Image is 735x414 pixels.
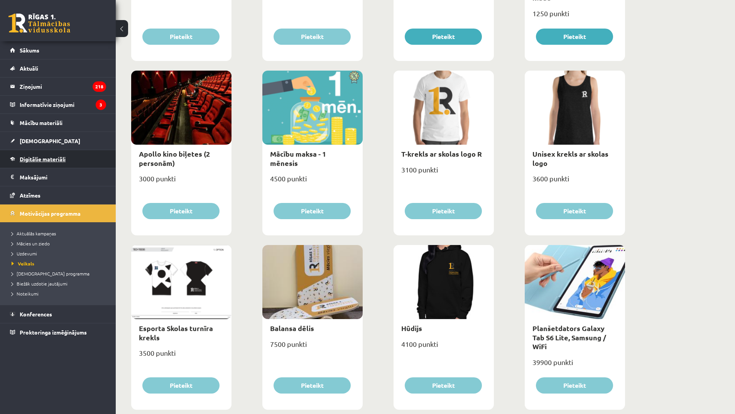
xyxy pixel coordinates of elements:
[20,329,87,336] span: Proktoringa izmēģinājums
[262,338,363,357] div: 7500 punkti
[20,47,39,54] span: Sākums
[142,377,220,394] button: Pieteikt
[274,29,351,45] button: Pieteikt
[142,203,220,219] button: Pieteikt
[12,230,56,237] span: Aktuālās kampaņas
[20,210,81,217] span: Motivācijas programma
[20,168,106,186] legend: Maksājumi
[405,29,482,45] button: Pieteikt
[270,324,314,333] a: Balansa dēlis
[10,41,106,59] a: Sākums
[20,65,38,72] span: Aktuāli
[20,155,66,162] span: Digitālie materiāli
[10,59,106,77] a: Aktuāli
[405,377,482,394] button: Pieteikt
[20,96,106,113] legend: Informatīvie ziņojumi
[525,7,625,26] div: 1250 punkti
[394,163,494,182] div: 3100 punkti
[139,149,210,167] a: Apollo kino biļetes (2 personām)
[10,204,106,222] a: Motivācijas programma
[345,71,363,84] img: Atlaide
[536,203,613,219] button: Pieteikt
[139,324,213,341] a: Esporta Skolas turnīra krekls
[525,172,625,191] div: 3600 punkti
[142,29,220,45] button: Pieteikt
[401,324,422,333] a: Hūdijs
[12,240,108,247] a: Mācies un ziedo
[93,81,106,92] i: 218
[270,149,326,167] a: Mācību maksa - 1 mēnesis
[20,311,52,318] span: Konferences
[12,281,68,287] span: Biežāk uzdotie jautājumi
[10,168,106,186] a: Maksājumi
[12,260,108,267] a: Veikals
[12,230,108,237] a: Aktuālās kampaņas
[10,132,106,150] a: [DEMOGRAPHIC_DATA]
[12,240,50,247] span: Mācies un ziedo
[532,324,606,351] a: Planšetdators Galaxy Tab S6 Lite, Samsung / WiFi
[536,29,613,45] button: Pieteikt
[131,172,231,191] div: 3000 punkti
[12,260,34,267] span: Veikals
[20,137,80,144] span: [DEMOGRAPHIC_DATA]
[536,377,613,394] button: Pieteikt
[12,250,37,257] span: Uzdevumi
[10,323,106,341] a: Proktoringa izmēģinājums
[96,100,106,110] i: 3
[131,346,231,366] div: 3500 punkti
[394,338,494,357] div: 4100 punkti
[10,150,106,168] a: Digitālie materiāli
[10,305,106,323] a: Konferences
[8,14,70,33] a: Rīgas 1. Tālmācības vidusskola
[10,96,106,113] a: Informatīvie ziņojumi3
[20,192,41,199] span: Atzīmes
[12,270,90,277] span: [DEMOGRAPHIC_DATA] programma
[12,270,108,277] a: [DEMOGRAPHIC_DATA] programma
[274,203,351,219] button: Pieteikt
[12,290,108,297] a: Noteikumi
[10,186,106,204] a: Atzīmes
[262,172,363,191] div: 4500 punkti
[405,203,482,219] button: Pieteikt
[401,149,482,158] a: T-krekls ar skolas logo R
[532,149,608,167] a: Unisex krekls ar skolas logo
[20,78,106,95] legend: Ziņojumi
[12,291,39,297] span: Noteikumi
[20,119,63,126] span: Mācību materiāli
[274,377,351,394] button: Pieteikt
[525,356,625,375] div: 39900 punkti
[12,250,108,257] a: Uzdevumi
[12,280,108,287] a: Biežāk uzdotie jautājumi
[10,78,106,95] a: Ziņojumi218
[10,114,106,132] a: Mācību materiāli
